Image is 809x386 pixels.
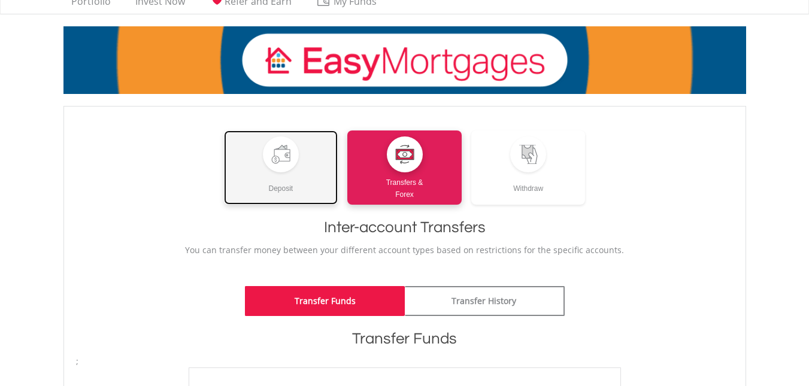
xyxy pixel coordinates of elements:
[347,172,462,200] div: Transfers & Forex
[471,172,586,194] div: Withdraw
[76,328,734,349] h1: Transfer Funds
[347,130,462,205] a: Transfers &Forex
[224,172,338,194] div: Deposit
[224,130,338,205] a: Deposit
[405,286,565,316] a: Transfer History
[76,217,734,238] h1: Inter-account Transfers
[245,286,405,316] a: Transfer Funds
[63,26,746,94] img: EasyMortage Promotion Banner
[471,130,586,205] a: Withdraw
[76,244,734,256] p: You can transfer money between your different account types based on restrictions for the specifi...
